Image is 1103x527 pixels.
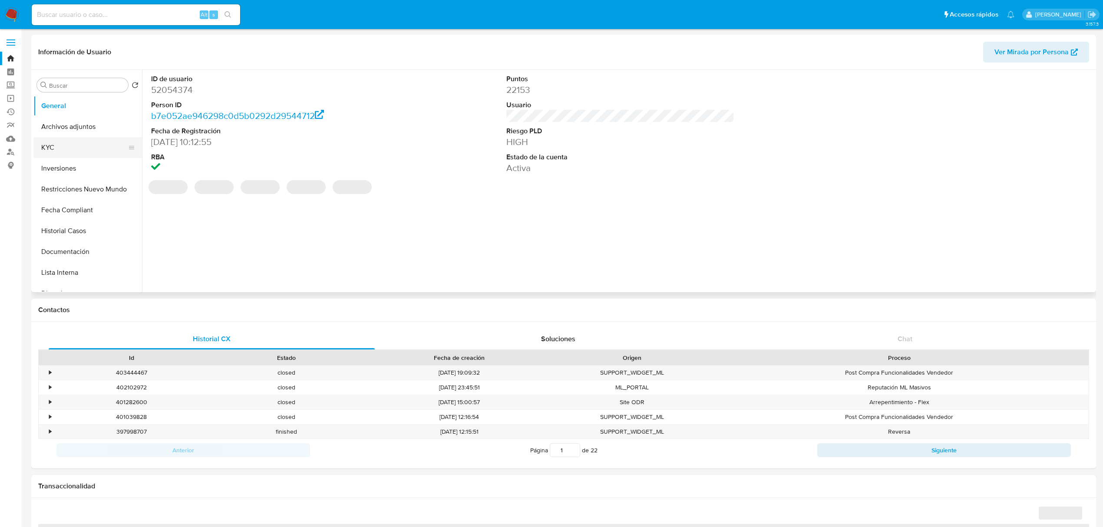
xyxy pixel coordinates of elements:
[33,137,135,158] button: KYC
[151,100,379,110] dt: Person ID
[364,410,555,424] div: [DATE] 12:16:54
[370,353,548,362] div: Fecha de creación
[33,116,142,137] button: Archivos adjuntos
[38,482,1089,491] h1: Transaccionalidad
[506,126,734,136] dt: Riesgo PLD
[49,413,51,421] div: •
[54,366,209,380] div: 403444467
[333,180,372,194] span: ‌
[817,443,1071,457] button: Siguiente
[151,152,379,162] dt: RBA
[195,180,234,194] span: ‌
[209,380,364,395] div: closed
[209,395,364,409] div: closed
[33,241,142,262] button: Documentación
[33,158,142,179] button: Inversiones
[54,425,209,439] div: 397998707
[54,380,209,395] div: 402102972
[151,109,324,122] a: b7e052ae946298c0d5b0292d29544712
[209,425,364,439] div: finished
[1035,10,1084,19] p: andres.vilosio@mercadolibre.com
[506,84,734,96] dd: 22153
[506,100,734,110] dt: Usuario
[950,10,998,19] span: Accesos rápidos
[364,395,555,409] div: [DATE] 15:00:57
[1007,11,1014,18] a: Notificaciones
[149,180,188,194] span: ‌
[33,200,142,221] button: Fecha Compliant
[530,443,598,457] span: Página de
[33,262,142,283] button: Lista Interna
[132,82,139,91] button: Volver al orden por defecto
[151,84,379,96] dd: 52054374
[33,283,142,304] button: Direcciones
[38,48,111,56] h1: Información de Usuario
[555,410,710,424] div: SUPPORT_WIDGET_ML
[151,74,379,84] dt: ID de usuario
[287,180,326,194] span: ‌
[151,126,379,136] dt: Fecha de Registración
[32,9,240,20] input: Buscar usuario o caso...
[561,353,703,362] div: Origen
[40,82,47,89] button: Buscar
[994,42,1069,63] span: Ver Mirada por Persona
[33,179,142,200] button: Restricciones Nuevo Mundo
[54,410,209,424] div: 401039828
[716,353,1083,362] div: Proceso
[710,425,1089,439] div: Reversa
[983,42,1089,63] button: Ver Mirada por Persona
[54,395,209,409] div: 401282600
[209,366,364,380] div: closed
[212,10,215,19] span: s
[49,398,51,406] div: •
[151,136,379,148] dd: [DATE] 10:12:55
[506,162,734,174] dd: Activa
[209,410,364,424] div: closed
[49,428,51,436] div: •
[506,152,734,162] dt: Estado de la cuenta
[60,353,203,362] div: Id
[33,221,142,241] button: Historial Casos
[364,366,555,380] div: [DATE] 19:09:32
[219,9,237,21] button: search-icon
[201,10,208,19] span: Alt
[38,306,1089,314] h1: Contactos
[898,334,912,344] span: Chat
[215,353,358,362] div: Estado
[591,446,598,455] span: 22
[541,334,575,344] span: Soluciones
[56,443,310,457] button: Anterior
[710,380,1089,395] div: Reputación ML Masivos
[49,383,51,392] div: •
[241,180,280,194] span: ‌
[49,82,125,89] input: Buscar
[555,366,710,380] div: SUPPORT_WIDGET_ML
[364,425,555,439] div: [DATE] 12:15:51
[49,369,51,377] div: •
[193,334,231,344] span: Historial CX
[555,425,710,439] div: SUPPORT_WIDGET_ML
[33,96,142,116] button: General
[710,395,1089,409] div: Arrepentimiento - Flex
[506,74,734,84] dt: Puntos
[555,380,710,395] div: ML_PORTAL
[555,395,710,409] div: Site ODR
[1087,10,1096,19] a: Salir
[710,366,1089,380] div: Post Compra Funcionalidades Vendedor
[506,136,734,148] dd: HIGH
[710,410,1089,424] div: Post Compra Funcionalidades Vendedor
[364,380,555,395] div: [DATE] 23:45:51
